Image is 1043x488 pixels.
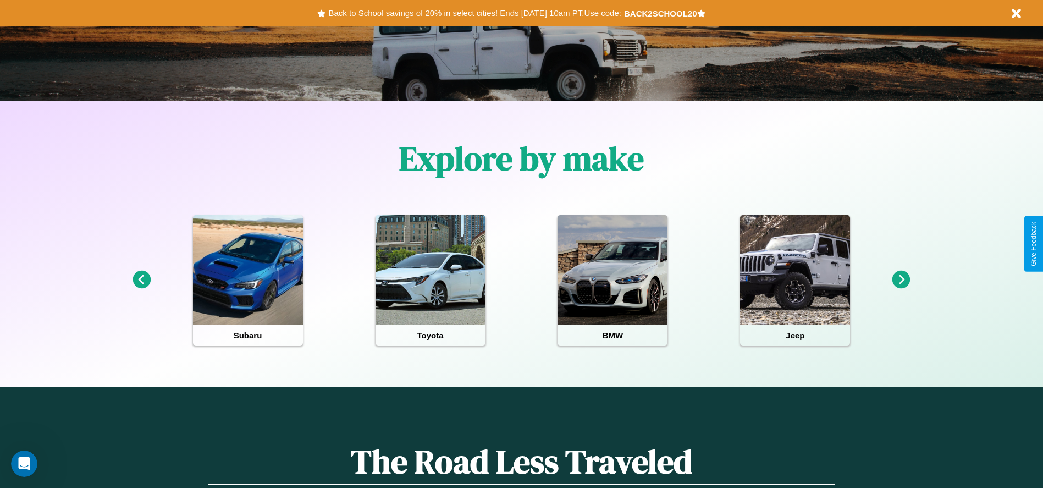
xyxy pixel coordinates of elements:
iframe: Intercom live chat [11,451,37,477]
h4: Subaru [193,325,303,346]
h4: Toyota [376,325,485,346]
h4: BMW [558,325,667,346]
h1: The Road Less Traveled [208,439,834,485]
b: BACK2SCHOOL20 [624,9,697,18]
h4: Jeep [740,325,850,346]
button: Back to School savings of 20% in select cities! Ends [DATE] 10am PT.Use code: [325,6,623,21]
div: Give Feedback [1030,222,1038,266]
h1: Explore by make [399,136,644,181]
